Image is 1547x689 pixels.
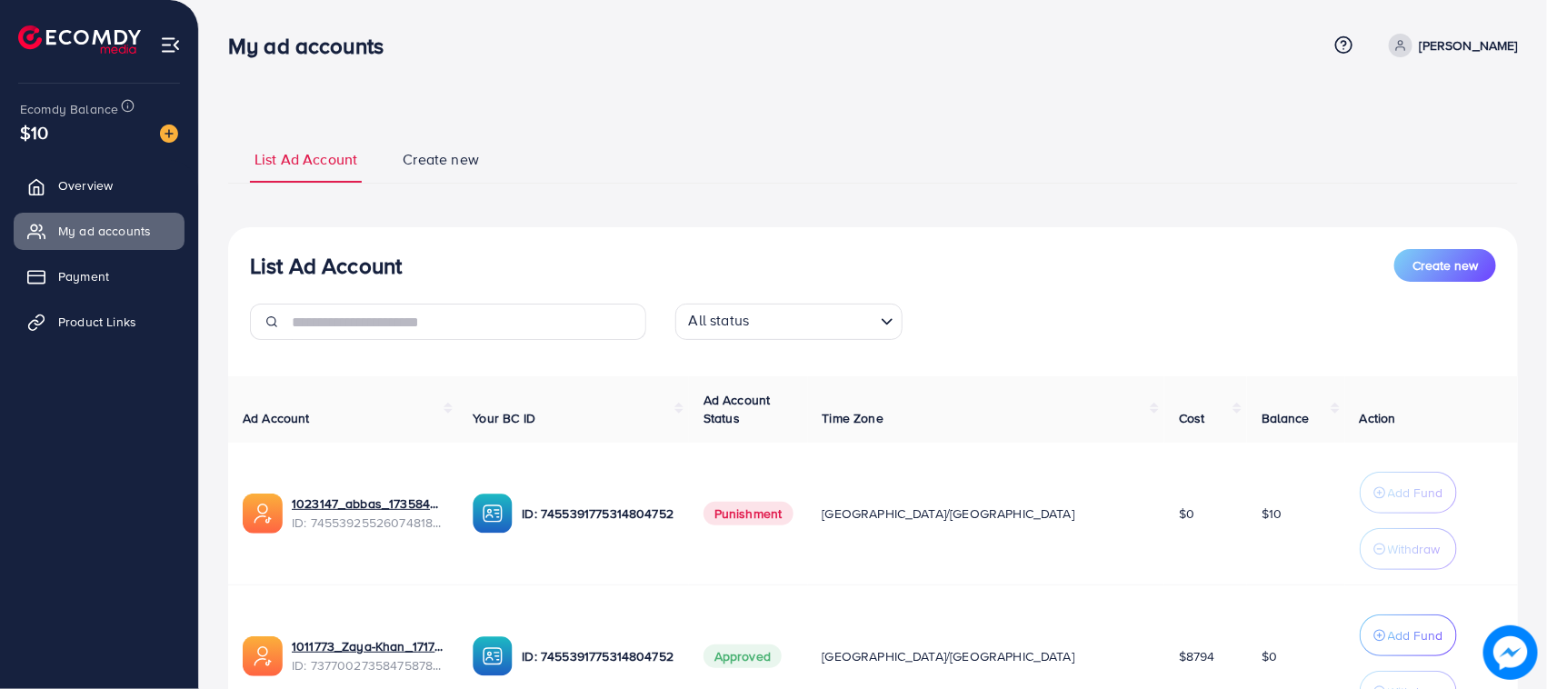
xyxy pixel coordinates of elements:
p: ID: 7455391775314804752 [522,645,674,667]
h3: List Ad Account [250,253,402,279]
span: $0 [1179,504,1194,523]
img: ic-ads-acc.e4c84228.svg [243,636,283,676]
img: ic-ba-acc.ded83a64.svg [473,494,513,534]
span: Punishment [704,502,793,525]
span: ID: 7455392552607481857 [292,514,444,532]
p: ID: 7455391775314804752 [522,503,674,524]
span: Time Zone [823,409,883,427]
a: [PERSON_NAME] [1382,34,1518,57]
span: Create new [1412,256,1478,275]
span: Ecomdy Balance [20,100,118,118]
span: List Ad Account [255,149,357,170]
div: <span class='underline'>1011773_Zaya-Khan_1717592302951</span></br>7377002735847587841 [292,637,444,674]
span: Product Links [58,313,136,331]
a: My ad accounts [14,213,185,249]
p: Add Fund [1388,482,1443,504]
p: Add Fund [1388,624,1443,646]
a: Payment [14,258,185,295]
img: image [1483,625,1538,680]
span: All status [685,306,754,335]
img: menu [160,35,181,55]
span: [GEOGRAPHIC_DATA]/[GEOGRAPHIC_DATA] [823,504,1075,523]
p: [PERSON_NAME] [1420,35,1518,56]
img: image [160,125,178,143]
input: Search for option [754,307,873,335]
a: 1023147_abbas_1735843853887 [292,494,444,513]
button: Withdraw [1360,528,1457,570]
span: Approved [704,644,782,668]
div: Search for option [675,304,903,340]
span: $8794 [1179,647,1215,665]
span: $0 [1262,647,1277,665]
p: Withdraw [1388,538,1441,560]
span: Create new [403,149,479,170]
span: Payment [58,267,109,285]
img: ic-ba-acc.ded83a64.svg [473,636,513,676]
a: Overview [14,167,185,204]
h3: My ad accounts [228,33,398,59]
a: 1011773_Zaya-Khan_1717592302951 [292,637,444,655]
span: Ad Account Status [704,391,771,427]
a: Product Links [14,304,185,340]
img: logo [18,25,141,54]
span: Action [1360,409,1396,427]
span: Balance [1262,409,1310,427]
span: Overview [58,176,113,195]
span: My ad accounts [58,222,151,240]
button: Create new [1394,249,1496,282]
span: ID: 7377002735847587841 [292,656,444,674]
span: $10 [20,119,48,145]
span: $10 [1262,504,1282,523]
span: Ad Account [243,409,310,427]
img: ic-ads-acc.e4c84228.svg [243,494,283,534]
button: Add Fund [1360,472,1457,514]
span: [GEOGRAPHIC_DATA]/[GEOGRAPHIC_DATA] [823,647,1075,665]
div: <span class='underline'>1023147_abbas_1735843853887</span></br>7455392552607481857 [292,494,444,532]
span: Your BC ID [473,409,535,427]
span: Cost [1179,409,1205,427]
button: Add Fund [1360,614,1457,656]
